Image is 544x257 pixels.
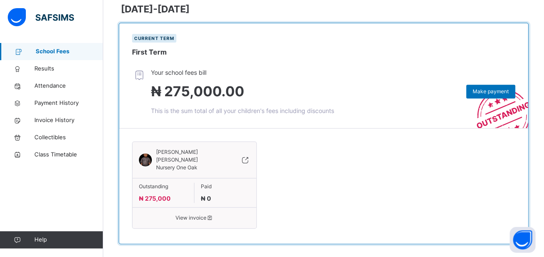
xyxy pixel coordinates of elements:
[36,47,103,56] span: School Fees
[134,36,174,41] span: Current term
[151,83,244,100] span: ₦ 275,000.00
[139,183,187,190] span: Outstanding
[466,79,528,128] img: outstanding-stamp.3c148f88c3ebafa6da95868fa43343a1.svg
[156,164,197,171] span: Nursery One Oak
[34,64,103,73] span: Results
[121,2,190,16] span: [DATE]-[DATE]
[510,227,535,253] button: Open asap
[139,214,250,222] span: View invoice
[8,8,74,26] img: safsims
[34,236,103,244] span: Help
[34,150,103,159] span: Class Timetable
[132,48,167,56] span: First Term
[201,195,211,202] span: ₦ 0
[34,99,103,107] span: Payment History
[156,148,228,164] span: [PERSON_NAME] [PERSON_NAME]
[151,107,334,114] span: This is the sum total of all your children's fees including discounts
[34,116,103,125] span: Invoice History
[151,68,334,77] span: Your school fees bill
[473,88,509,95] span: Make payment
[201,183,250,190] span: Paid
[34,133,103,142] span: Collectibles
[139,195,171,202] span: ₦ 275,000
[34,82,103,90] span: Attendance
